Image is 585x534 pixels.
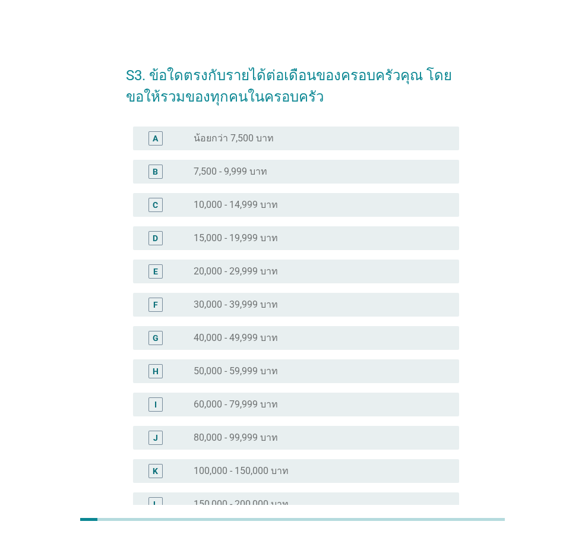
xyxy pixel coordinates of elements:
label: น้อยกว่า 7,500 บาท [194,132,274,144]
div: J [153,431,158,444]
div: G [153,331,159,344]
div: F [153,298,158,311]
div: I [154,398,157,410]
label: 150,000 - 200,000 บาท [194,498,289,510]
label: 30,000 - 39,999 บาท [194,299,278,311]
label: 20,000 - 29,999 บาท [194,266,278,277]
label: 80,000 - 99,999 บาท [194,432,278,444]
div: B [153,165,158,178]
div: C [153,198,158,211]
label: 40,000 - 49,999 บาท [194,332,278,344]
label: 7,500 - 9,999 บาท [194,166,267,178]
div: E [153,265,158,277]
h2: S3. ข้อใดตรงกับรายได้ต่อเดือนของครอบครัวคุณ โดยขอให้รวมของทุกคนในครอบครัว [126,53,459,108]
label: 10,000 - 14,999 บาท [194,199,278,211]
div: H [153,365,159,377]
label: 100,000 - 150,000 บาท [194,465,289,477]
div: L [153,498,158,510]
label: 15,000 - 19,999 บาท [194,232,278,244]
div: K [153,465,158,477]
label: 50,000 - 59,999 บาท [194,365,278,377]
div: D [153,232,158,244]
label: 60,000 - 79,999 บาท [194,399,278,410]
div: A [153,132,158,144]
